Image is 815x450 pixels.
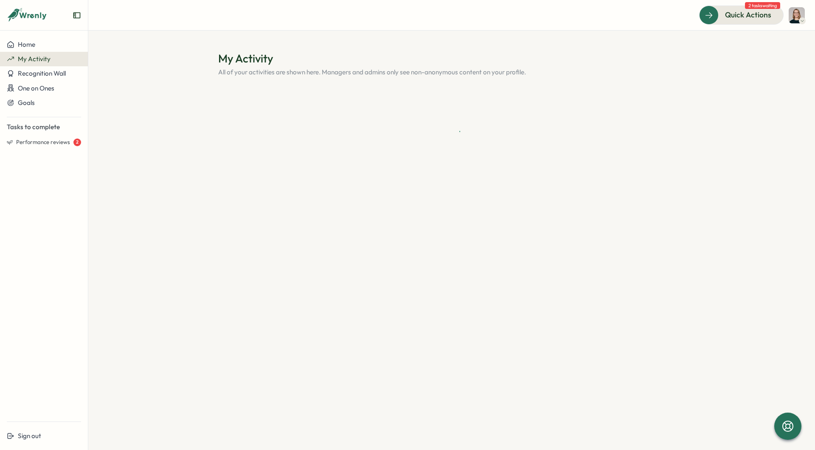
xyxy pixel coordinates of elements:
[218,68,685,77] p: All of your activities are shown here. Managers and admins only see non-anonymous content on your...
[789,7,805,23] img: Kerstin Manninger
[18,55,51,63] span: My Activity
[725,9,771,20] span: Quick Actions
[745,2,780,9] span: 2 tasks waiting
[16,139,70,146] span: Performance reviews
[18,40,35,48] span: Home
[18,99,35,107] span: Goals
[699,6,784,24] button: Quick Actions
[7,122,81,132] p: Tasks to complete
[18,69,66,77] span: Recognition Wall
[73,139,81,146] div: 2
[73,11,81,20] button: Expand sidebar
[218,51,685,66] h1: My Activity
[18,84,54,92] span: One on Ones
[18,432,41,440] span: Sign out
